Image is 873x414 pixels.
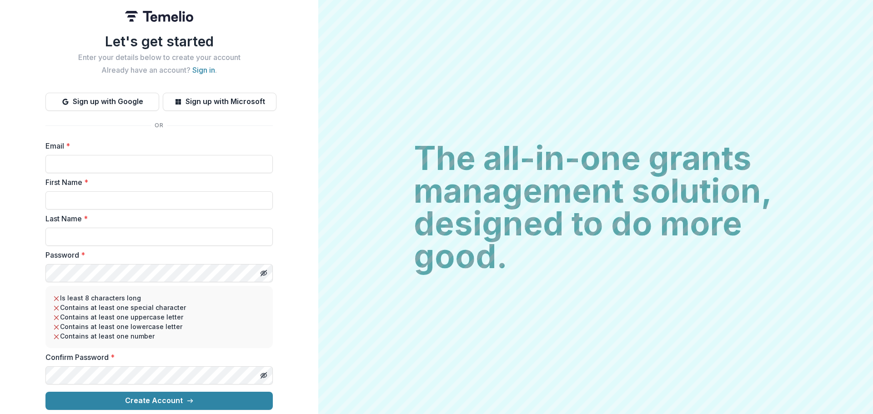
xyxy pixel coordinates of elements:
button: Create Account [45,392,273,410]
button: Toggle password visibility [256,368,271,383]
li: Contains at least one special character [53,303,266,312]
button: Toggle password visibility [256,266,271,280]
label: Password [45,249,267,260]
button: Sign up with Microsoft [163,93,276,111]
li: Contains at least one number [53,331,266,341]
li: Contains at least one lowercase letter [53,322,266,331]
label: Email [45,140,267,151]
img: Temelio [125,11,193,22]
button: Sign up with Google [45,93,159,111]
h1: Let's get started [45,33,273,50]
li: Contains at least one uppercase letter [53,312,266,322]
li: Is least 8 characters long [53,293,266,303]
h2: Enter your details below to create your account [45,53,273,62]
label: Last Name [45,213,267,224]
a: Sign in [192,65,215,75]
label: First Name [45,177,267,188]
label: Confirm Password [45,352,267,363]
h2: Already have an account? . [45,66,273,75]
